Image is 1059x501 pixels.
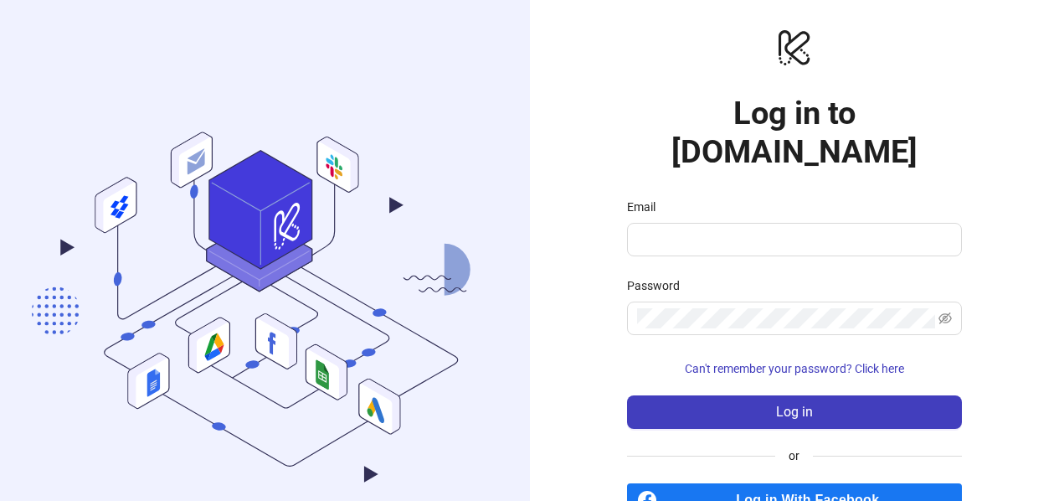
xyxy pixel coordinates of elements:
[627,355,962,382] button: Can't remember your password? Click here
[627,362,962,375] a: Can't remember your password? Click here
[775,447,813,465] span: or
[685,362,904,375] span: Can't remember your password? Click here
[938,312,952,325] span: eye-invisible
[637,308,935,328] input: Password
[627,94,962,171] h1: Log in to [DOMAIN_NAME]
[627,198,666,216] label: Email
[776,405,813,420] span: Log in
[637,230,948,250] input: Email
[627,276,691,295] label: Password
[627,395,962,429] button: Log in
